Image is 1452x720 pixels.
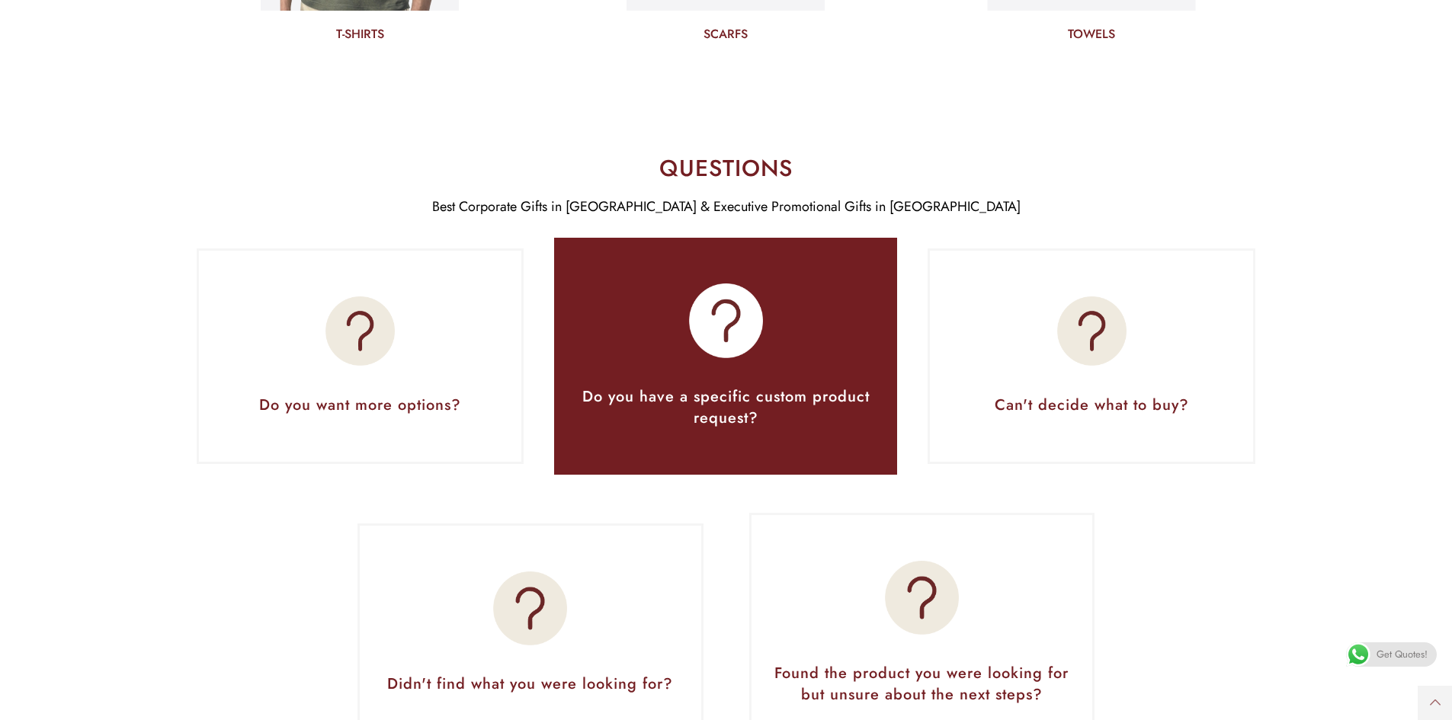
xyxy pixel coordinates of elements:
[577,386,874,429] h3: Do you have a specific custom product request?
[189,26,532,43] a: T-SHIRTS
[920,26,1263,43] a: TOWELS
[953,395,1230,416] h3: Can't decide what to buy?
[222,395,499,416] h3: Do you want more options?
[1377,642,1428,667] span: Get Quotes!
[189,157,1264,180] h2: QUESTIONS
[554,26,897,43] a: SCARFS
[774,663,1070,706] h3: Found the product you were looking for but unsure about the next steps?
[383,674,678,695] h3: Didn't find what you were looking for?
[189,195,1264,219] div: Best Corporate Gifts in [GEOGRAPHIC_DATA] & Executive Promotional Gifts in [GEOGRAPHIC_DATA]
